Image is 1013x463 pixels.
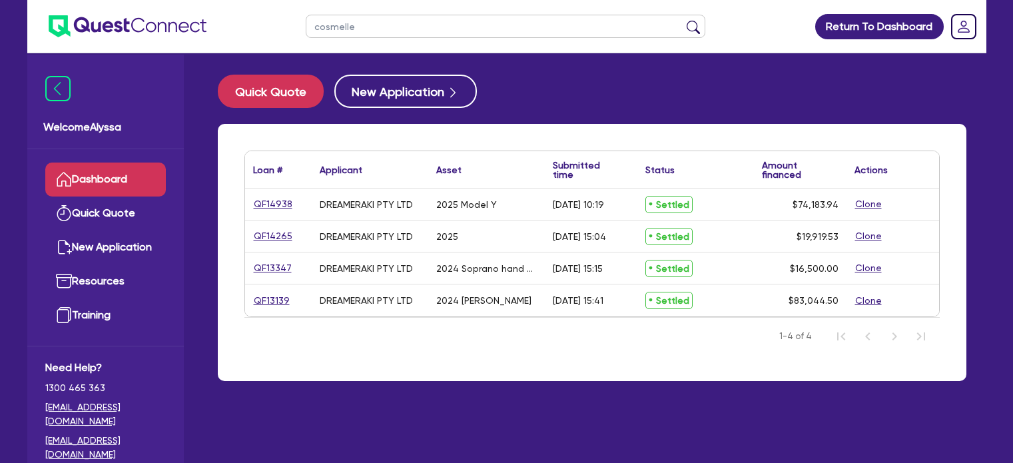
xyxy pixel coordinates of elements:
[828,323,854,350] button: First Page
[854,293,882,308] button: Clone
[553,161,617,179] div: Submitted time
[45,360,166,376] span: Need Help?
[645,165,675,175] div: Status
[553,263,603,274] div: [DATE] 15:15
[218,75,324,108] button: Quick Quote
[253,229,293,244] a: QF14265
[946,9,981,44] a: Dropdown toggle
[854,323,881,350] button: Previous Page
[56,239,72,255] img: new-application
[645,260,693,277] span: Settled
[253,293,290,308] a: QF13139
[815,14,944,39] a: Return To Dashboard
[45,264,166,298] a: Resources
[334,75,477,108] button: New Application
[56,273,72,289] img: resources
[45,434,166,462] a: [EMAIL_ADDRESS][DOMAIN_NAME]
[320,199,413,210] div: DREAMERAKI PTY LTD
[45,197,166,231] a: Quick Quote
[56,307,72,323] img: training
[793,199,839,210] span: $74,183.94
[854,197,882,212] button: Clone
[45,76,71,101] img: icon-menu-close
[881,323,908,350] button: Next Page
[253,260,292,276] a: QF13347
[762,161,839,179] div: Amount financed
[218,75,334,108] a: Quick Quote
[253,165,282,175] div: Loan #
[45,231,166,264] a: New Application
[45,400,166,428] a: [EMAIL_ADDRESS][DOMAIN_NAME]
[645,196,693,213] span: Settled
[43,119,168,135] span: Welcome Alyssa
[49,15,206,37] img: quest-connect-logo-blue
[779,330,812,343] span: 1-4 of 4
[553,199,604,210] div: [DATE] 10:19
[56,205,72,221] img: quick-quote
[320,263,413,274] div: DREAMERAKI PTY LTD
[436,165,462,175] div: Asset
[908,323,934,350] button: Last Page
[645,292,693,309] span: Settled
[320,231,413,242] div: DREAMERAKI PTY LTD
[854,229,882,244] button: Clone
[789,295,839,306] span: $83,044.50
[553,231,606,242] div: [DATE] 15:04
[436,295,531,306] div: 2024 [PERSON_NAME]
[645,228,693,245] span: Settled
[320,295,413,306] div: DREAMERAKI PTY LTD
[790,263,839,274] span: $16,500.00
[854,165,888,175] div: Actions
[854,260,882,276] button: Clone
[45,298,166,332] a: Training
[797,231,839,242] span: $19,919.53
[436,199,497,210] div: 2025 Model Y
[306,15,705,38] input: Search by name, application ID or mobile number...
[436,231,458,242] div: 2025
[45,381,166,395] span: 1300 465 363
[553,295,603,306] div: [DATE] 15:41
[45,163,166,197] a: Dashboard
[320,165,362,175] div: Applicant
[436,263,537,274] div: 2024 Soprano hand piece laser
[253,197,293,212] a: QF14938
